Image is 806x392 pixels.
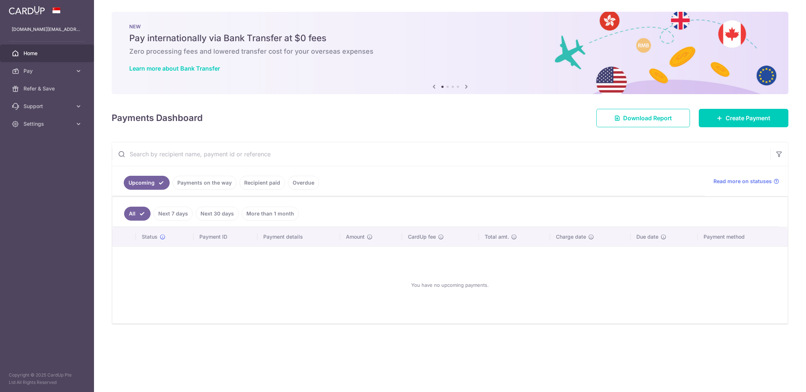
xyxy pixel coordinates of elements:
span: CardUp fee [408,233,436,240]
span: Home [24,50,72,57]
span: Pay [24,67,72,75]
h5: Pay internationally via Bank Transfer at $0 fees [129,32,771,44]
span: Due date [636,233,658,240]
span: Read more on statuses [713,178,772,185]
span: Charge date [556,233,586,240]
p: [DOMAIN_NAME][EMAIL_ADDRESS][DOMAIN_NAME] [12,26,82,33]
th: Payment method [698,227,788,246]
th: Payment ID [194,227,257,246]
input: Search by recipient name, payment id or reference [112,142,770,166]
a: All [124,207,151,221]
a: Upcoming [124,176,170,190]
span: Refer & Save [24,85,72,92]
span: Amount [346,233,365,240]
span: Settings [24,120,72,128]
h4: Payments Dashboard [112,111,203,125]
a: Download Report [596,109,690,127]
a: More than 1 month [242,207,299,221]
a: Recipient paid [239,176,285,190]
a: Overdue [288,176,319,190]
span: Create Payment [726,114,770,122]
span: Status [142,233,158,240]
h6: Zero processing fees and lowered transfer cost for your overseas expenses [129,47,771,56]
a: Create Payment [699,109,788,127]
p: NEW [129,24,771,29]
a: Next 30 days [196,207,239,221]
span: Total amt. [485,233,509,240]
img: CardUp [9,6,45,15]
th: Payment details [257,227,340,246]
img: Bank transfer banner [112,12,788,94]
a: Learn more about Bank Transfer [129,65,220,72]
div: You have no upcoming payments. [121,253,779,317]
a: Payments on the way [173,176,236,190]
a: Next 7 days [153,207,193,221]
span: Download Report [623,114,672,122]
span: Support [24,103,72,110]
a: Read more on statuses [713,178,779,185]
